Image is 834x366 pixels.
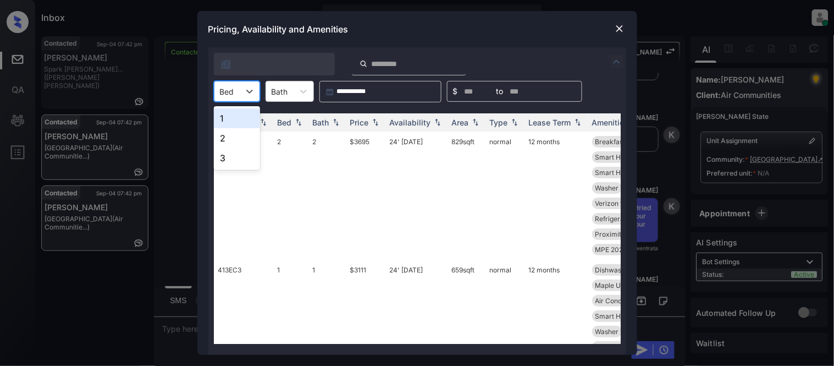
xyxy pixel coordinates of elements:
img: sorting [293,119,304,127]
td: $3695 [346,132,385,260]
img: sorting [432,119,443,127]
span: Proximity To Am... [595,230,652,238]
td: 829 sqft [448,132,485,260]
div: Availability [390,118,431,127]
div: Type [490,118,508,127]
span: MPE 2025 Fitnes... [595,245,653,254]
span: MPE 2025 Fitnes... [595,343,653,351]
span: Verizon fios in... [595,199,644,207]
img: sorting [330,119,341,127]
span: Smart Home Door... [595,153,656,161]
span: Air Conditioner [595,297,642,305]
img: sorting [572,119,583,127]
div: Lease Term [529,118,571,127]
span: Dishwasher [595,266,632,274]
div: Bath [313,118,329,127]
div: Amenities [592,118,629,127]
div: Bed [278,118,292,127]
td: 24' [DATE] [385,132,448,260]
span: Smart Home Ther... [595,168,656,177]
div: Area [452,118,469,127]
img: icon-zuma [220,59,231,70]
span: Washer [595,184,619,192]
span: Breakfast Bar/n... [595,138,649,146]
img: sorting [509,119,520,127]
span: to [496,85,504,97]
td: 12 months [524,132,588,260]
div: 2 [214,128,260,148]
img: sorting [258,119,269,127]
div: 3 [214,148,260,168]
div: 1 [214,108,260,128]
span: Maple Upper Cab... [595,281,655,289]
div: Pricing, Availability and Amenities [197,11,637,47]
td: 2 [308,132,346,260]
img: close [614,23,625,34]
img: sorting [470,119,481,127]
td: 2 [273,132,308,260]
div: Price [350,118,369,127]
img: sorting [370,119,381,127]
img: icon-zuma [360,59,368,69]
td: normal [485,132,524,260]
span: Refrigerator Le... [595,215,648,223]
span: Smart Home Ther... [595,312,656,320]
span: Washer [595,327,619,336]
td: 019EA1 [214,132,273,260]
img: icon-zuma [610,55,623,68]
span: $ [453,85,458,97]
